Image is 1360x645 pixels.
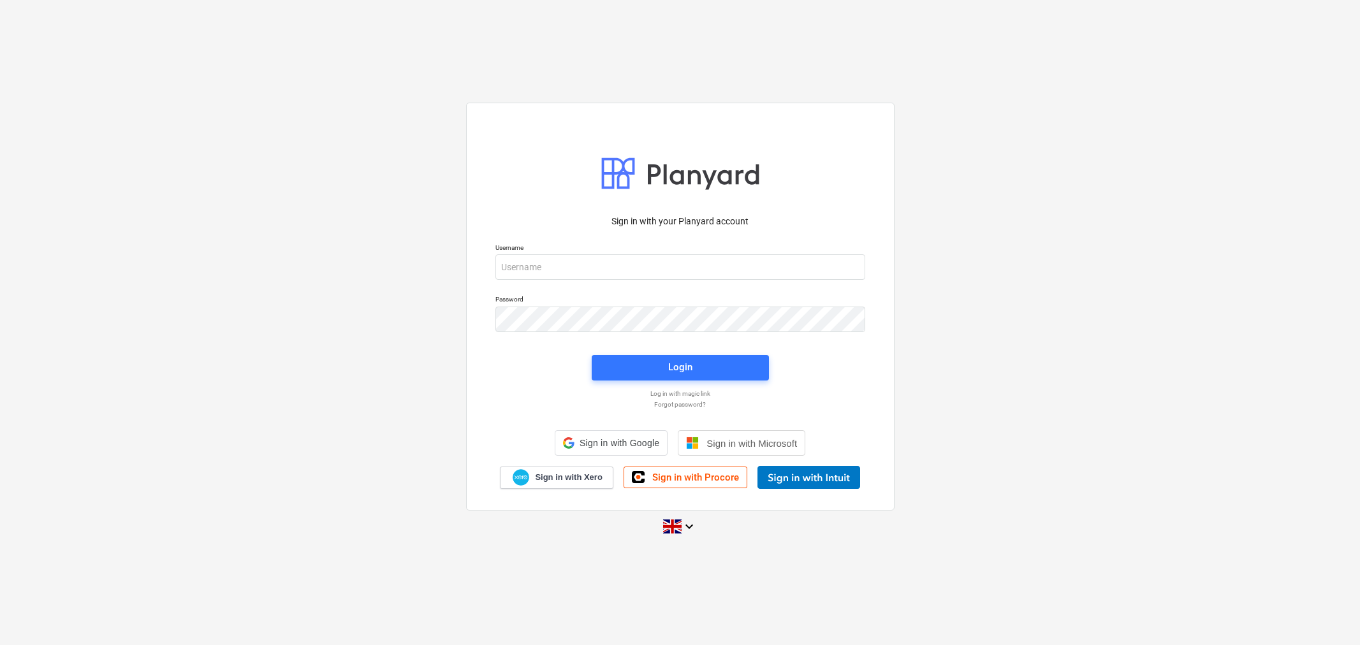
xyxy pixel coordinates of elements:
[555,430,668,456] div: Sign in with Google
[652,472,739,483] span: Sign in with Procore
[495,243,865,254] p: Username
[495,215,865,228] p: Sign in with your Planyard account
[706,438,797,449] span: Sign in with Microsoft
[513,469,529,486] img: Xero logo
[580,438,659,448] span: Sign in with Google
[495,254,865,280] input: Username
[686,437,699,449] img: Microsoft logo
[489,400,872,409] a: Forgot password?
[489,389,872,398] a: Log in with magic link
[500,467,613,489] a: Sign in with Xero
[624,467,747,488] a: Sign in with Procore
[682,519,697,534] i: keyboard_arrow_down
[495,295,865,306] p: Password
[668,359,692,375] div: Login
[535,472,602,483] span: Sign in with Xero
[592,355,769,380] button: Login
